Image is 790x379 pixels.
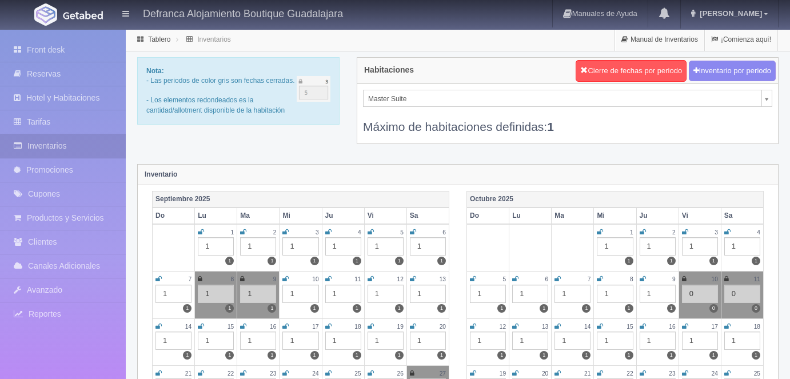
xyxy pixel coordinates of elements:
a: Master Suite [363,90,772,107]
small: 22 [228,370,234,377]
button: Inventario por periodo [689,61,776,82]
small: 27 [440,370,446,377]
div: 1 [597,237,633,256]
div: - Las periodos de color gris son fechas cerradas. - Los elementos redondeados es la cantidad/allo... [137,57,340,125]
label: 1 [353,304,361,313]
th: Do [467,208,509,224]
small: 11 [354,276,361,282]
a: Inventarios [197,35,231,43]
label: 1 [268,304,276,313]
b: 1 [547,120,554,133]
small: 6 [442,229,446,236]
small: 18 [754,324,760,330]
div: 1 [682,237,718,256]
small: 6 [545,276,549,282]
small: 4 [358,229,361,236]
strong: Inventario [145,170,177,178]
small: 7 [588,276,591,282]
small: 1 [231,229,234,236]
span: Master Suite [368,90,757,107]
label: 1 [625,351,633,360]
div: 1 [325,237,361,256]
img: Getabed [34,3,57,26]
div: 1 [282,237,318,256]
img: cutoff.png [297,76,330,102]
small: 26 [397,370,404,377]
small: 3 [715,229,718,236]
small: 10 [712,276,718,282]
div: 1 [512,332,548,350]
small: 2 [672,229,676,236]
label: 1 [497,351,506,360]
small: 16 [669,324,675,330]
label: 1 [540,351,548,360]
small: 13 [440,276,446,282]
th: Sa [721,208,763,224]
th: Octubre 2025 [467,191,764,208]
small: 20 [542,370,548,377]
div: 1 [682,332,718,350]
div: 1 [368,285,404,303]
small: 11 [754,276,760,282]
label: 1 [268,257,276,265]
label: 1 [437,257,446,265]
label: 1 [225,257,234,265]
label: 1 [667,351,676,360]
div: 1 [198,237,234,256]
small: 23 [270,370,276,377]
small: 7 [188,276,191,282]
div: 1 [155,285,191,303]
div: 1 [325,285,361,303]
label: 1 [353,351,361,360]
div: 1 [597,332,633,350]
div: 1 [282,285,318,303]
small: 21 [185,370,191,377]
label: 1 [395,257,404,265]
div: 1 [368,332,404,350]
div: 0 [724,285,760,303]
small: 25 [354,370,361,377]
th: Sa [406,208,449,224]
label: 1 [183,351,191,360]
label: 1 [709,257,718,265]
div: 1 [724,237,760,256]
small: 12 [500,324,506,330]
small: 19 [500,370,506,377]
small: 20 [440,324,446,330]
img: Getabed [63,11,103,19]
label: 1 [667,257,676,265]
small: 18 [354,324,361,330]
th: Mi [594,208,636,224]
div: 1 [512,285,548,303]
small: 17 [312,324,318,330]
div: 1 [724,332,760,350]
label: 1 [709,351,718,360]
th: Ju [322,208,364,224]
label: 1 [582,304,590,313]
label: 0 [752,304,760,313]
th: Septiembre 2025 [153,191,449,208]
a: Manual de Inventarios [615,29,704,51]
small: 24 [712,370,718,377]
div: 1 [198,332,234,350]
small: 16 [270,324,276,330]
div: 1 [410,237,446,256]
div: 1 [640,285,676,303]
label: 1 [225,304,234,313]
label: 1 [225,351,234,360]
small: 8 [630,276,633,282]
th: Lu [509,208,552,224]
label: 1 [625,257,633,265]
div: 1 [240,237,276,256]
div: Máximo de habitaciones definidas: [363,107,772,135]
div: 1 [282,332,318,350]
div: 1 [325,332,361,350]
div: 1 [410,332,446,350]
div: 1 [368,237,404,256]
div: 1 [640,237,676,256]
label: 1 [582,351,590,360]
small: 19 [397,324,404,330]
h4: Defranca Alojamiento Boutique Guadalajara [143,6,343,20]
label: 0 [709,304,718,313]
small: 5 [400,229,404,236]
